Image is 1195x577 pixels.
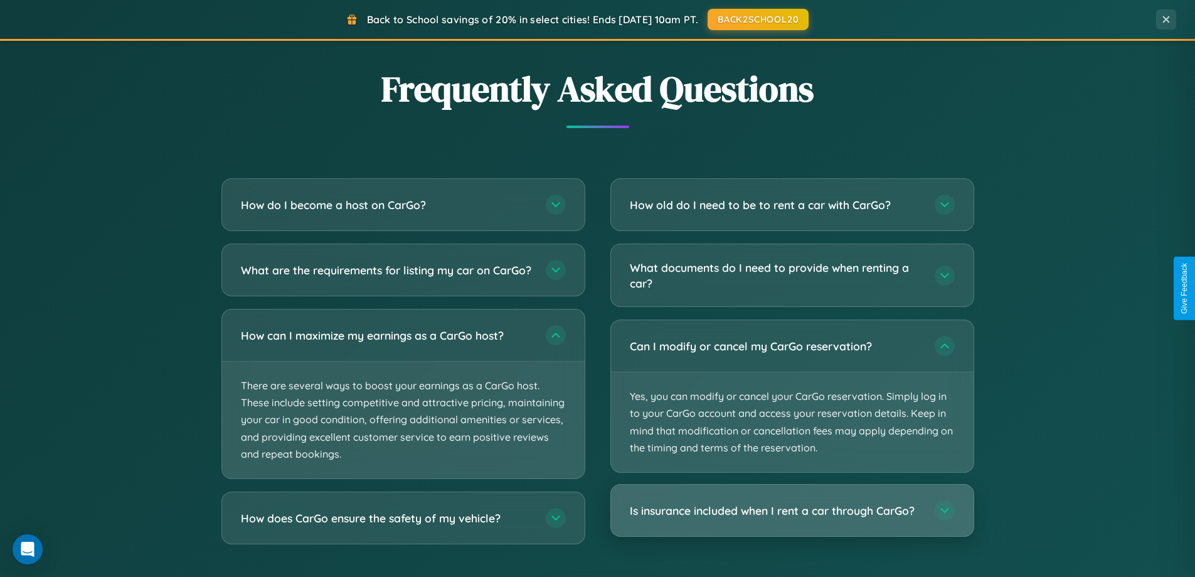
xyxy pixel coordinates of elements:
h3: How does CarGo ensure the safety of my vehicle? [241,510,533,526]
p: There are several ways to boost your earnings as a CarGo host. These include setting competitive ... [222,362,585,478]
h3: What documents do I need to provide when renting a car? [630,260,922,291]
h3: How do I become a host on CarGo? [241,197,533,213]
h3: What are the requirements for listing my car on CarGo? [241,262,533,278]
div: Open Intercom Messenger [13,534,43,564]
h3: Is insurance included when I rent a car through CarGo? [630,503,922,519]
p: Yes, you can modify or cancel your CarGo reservation. Simply log in to your CarGo account and acc... [611,372,974,472]
div: Give Feedback [1180,263,1189,314]
h3: How old do I need to be to rent a car with CarGo? [630,197,922,213]
button: BACK2SCHOOL20 [708,9,809,30]
span: Back to School savings of 20% in select cities! Ends [DATE] 10am PT. [367,13,698,26]
h3: How can I maximize my earnings as a CarGo host? [241,328,533,343]
h2: Frequently Asked Questions [221,65,974,113]
h3: Can I modify or cancel my CarGo reservation? [630,338,922,354]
